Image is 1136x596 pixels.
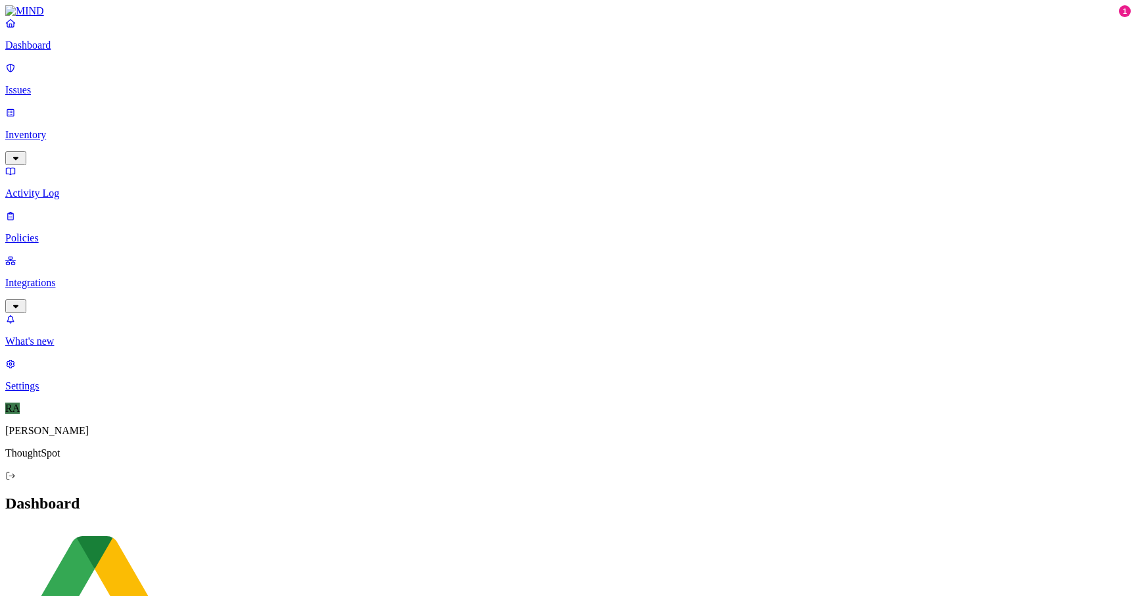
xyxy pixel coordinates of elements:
a: Activity Log [5,165,1131,199]
p: Inventory [5,129,1131,141]
a: MIND [5,5,1131,17]
p: Settings [5,380,1131,392]
p: Dashboard [5,39,1131,51]
p: Integrations [5,277,1131,289]
a: Settings [5,358,1131,392]
a: Issues [5,62,1131,96]
div: 1 [1119,5,1131,17]
span: RA [5,403,20,414]
h2: Dashboard [5,495,1131,512]
a: What's new [5,313,1131,347]
p: What's new [5,335,1131,347]
a: Inventory [5,107,1131,163]
p: ThoughtSpot [5,447,1131,459]
a: Policies [5,210,1131,244]
img: MIND [5,5,44,17]
p: Policies [5,232,1131,244]
p: Issues [5,84,1131,96]
p: [PERSON_NAME] [5,425,1131,437]
a: Integrations [5,255,1131,311]
a: Dashboard [5,17,1131,51]
p: Activity Log [5,187,1131,199]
